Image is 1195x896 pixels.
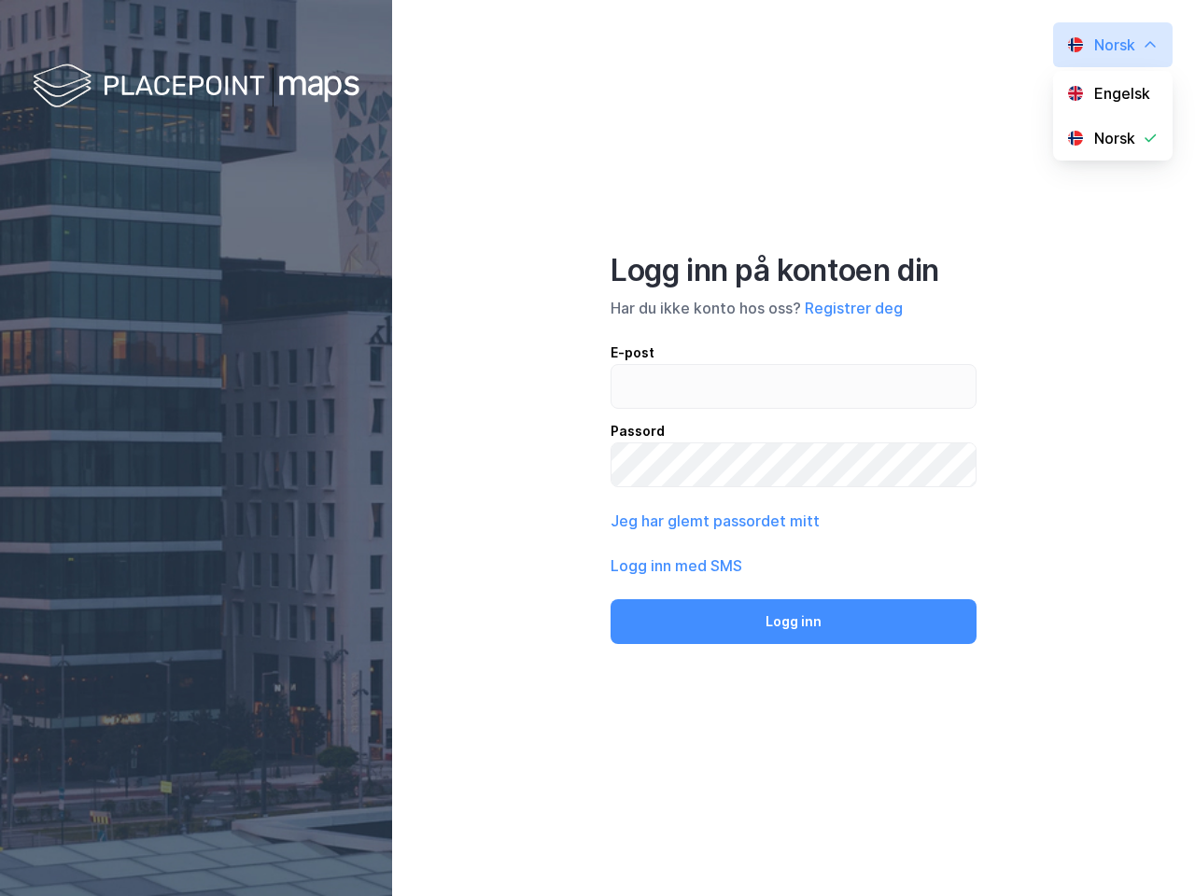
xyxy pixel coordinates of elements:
[1094,127,1135,149] div: Norsk
[611,599,977,644] button: Logg inn
[611,510,820,532] button: Jeg har glemt passordet mitt
[611,420,977,442] div: Passord
[33,60,359,115] img: logo-white.f07954bde2210d2a523dddb988cd2aa7.svg
[611,342,977,364] div: E-post
[1094,34,1135,56] div: Norsk
[805,297,903,319] button: Registrer deg
[1102,806,1195,896] iframe: Chat Widget
[1094,82,1150,105] div: Engelsk
[611,554,742,577] button: Logg inn med SMS
[611,252,977,289] div: Logg inn på kontoen din
[611,297,977,319] div: Har du ikke konto hos oss?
